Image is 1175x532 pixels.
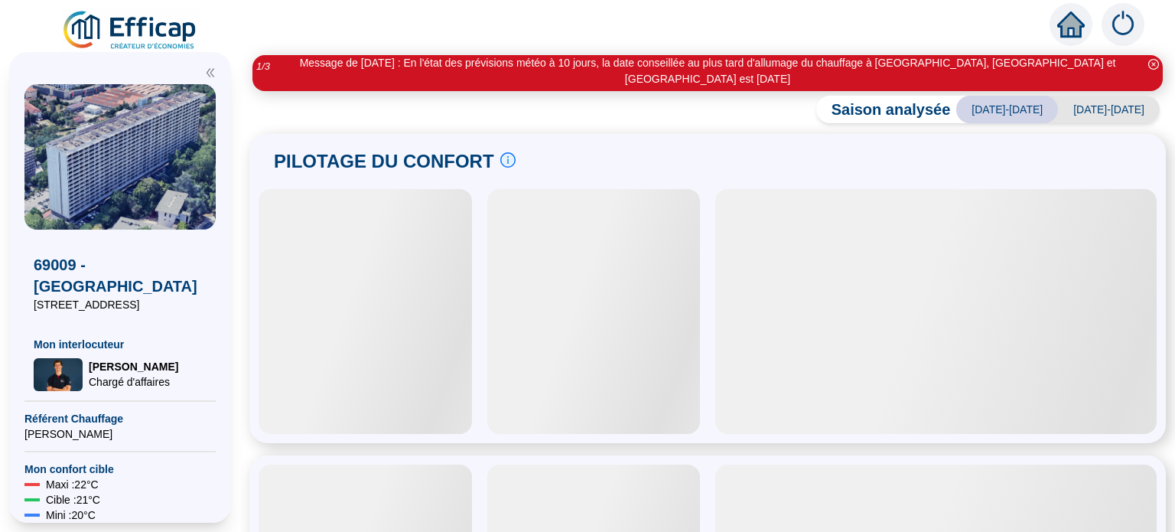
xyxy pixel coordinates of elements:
[956,96,1058,123] span: [DATE]-[DATE]
[34,358,83,391] img: Chargé d'affaires
[500,152,516,168] span: info-circle
[274,149,494,174] span: PILOTAGE DU CONFORT
[1102,3,1144,46] img: alerts
[205,67,216,78] span: double-left
[256,60,270,72] i: 1 / 3
[816,99,951,120] span: Saison analysée
[34,254,207,297] span: 69009 - [GEOGRAPHIC_DATA]
[89,359,178,374] span: [PERSON_NAME]
[1057,11,1085,38] span: home
[24,462,216,477] span: Mon confort cible
[61,9,200,52] img: efficap energie logo
[24,411,216,426] span: Référent Chauffage
[34,337,207,352] span: Mon interlocuteur
[46,492,100,508] span: Cible : 21 °C
[46,477,99,492] span: Maxi : 22 °C
[34,297,207,312] span: [STREET_ADDRESS]
[46,508,96,523] span: Mini : 20 °C
[1148,59,1159,70] span: close-circle
[277,55,1138,87] div: Message de [DATE] : En l'état des prévisions météo à 10 jours, la date conseillée au plus tard d'...
[1058,96,1160,123] span: [DATE]-[DATE]
[24,426,216,442] span: [PERSON_NAME]
[89,374,178,390] span: Chargé d'affaires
